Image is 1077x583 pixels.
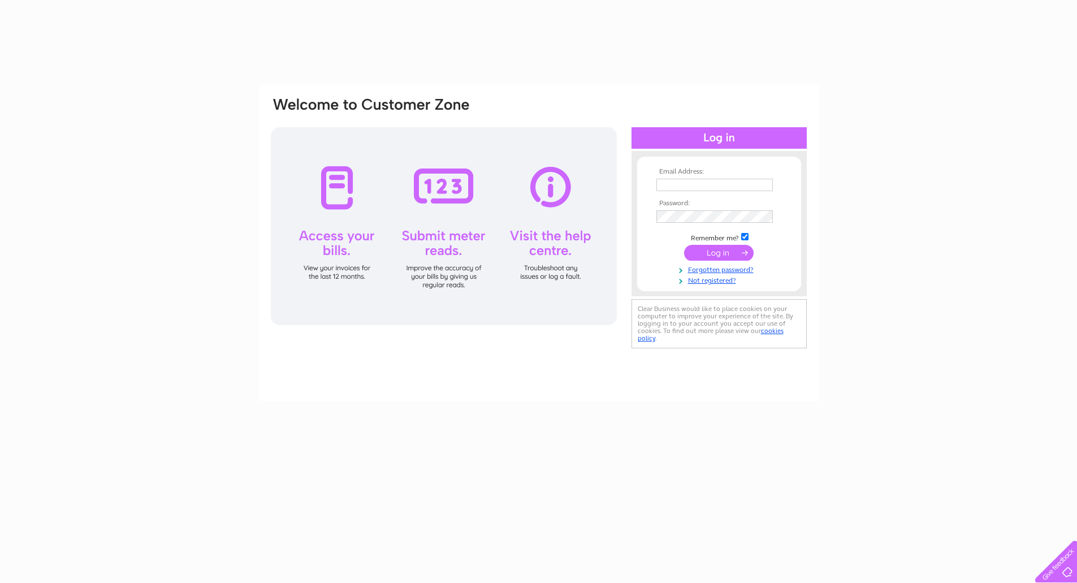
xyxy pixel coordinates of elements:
[654,168,785,176] th: Email Address:
[656,264,785,274] a: Forgotten password?
[654,200,785,208] th: Password:
[632,299,807,348] div: Clear Business would like to place cookies on your computer to improve your experience of the sit...
[656,274,785,285] a: Not registered?
[654,231,785,243] td: Remember me?
[684,245,754,261] input: Submit
[638,327,784,342] a: cookies policy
